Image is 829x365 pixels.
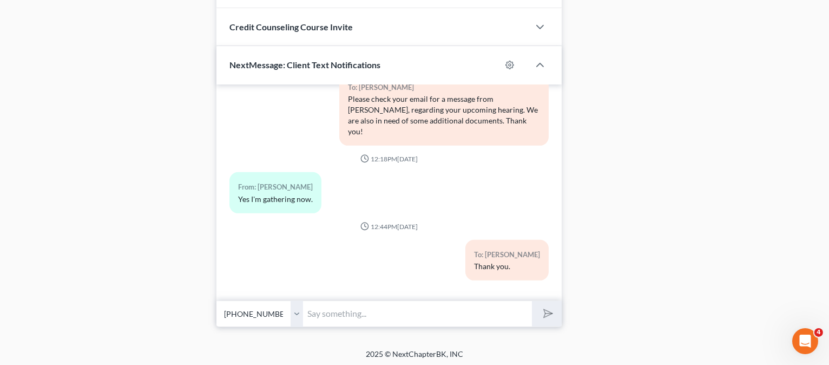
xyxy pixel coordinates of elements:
[229,60,380,70] span: NextMessage: Client Text Notifications
[303,301,532,327] input: Say something...
[474,261,540,272] div: Thank you.
[238,194,313,205] div: Yes I'm gathering now.
[238,181,313,193] div: From: [PERSON_NAME]
[229,154,549,164] div: 12:18PM[DATE]
[348,81,540,94] div: To: [PERSON_NAME]
[474,249,540,261] div: To: [PERSON_NAME]
[229,222,549,231] div: 12:44PM[DATE]
[229,22,353,32] span: Credit Counseling Course Invite
[348,94,540,137] div: Please check your email for a message from [PERSON_NAME], regarding your upcoming hearing. We are...
[814,328,823,337] span: 4
[792,328,818,354] iframe: Intercom live chat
